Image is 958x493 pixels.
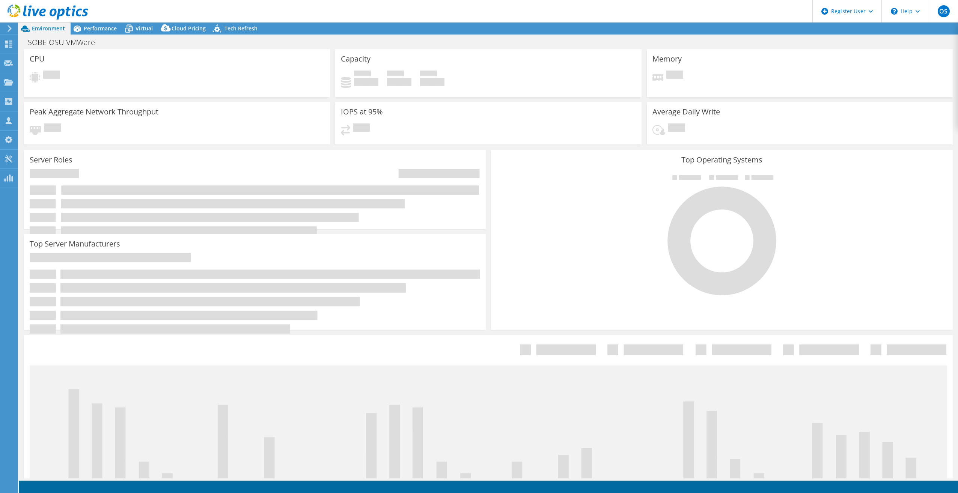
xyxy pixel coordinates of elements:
h3: Memory [652,55,682,63]
span: Performance [84,25,117,32]
h4: 0 GiB [387,78,411,86]
h1: SOBE-OSU-VMWare [24,38,107,47]
span: Tech Refresh [224,25,258,32]
span: Free [387,71,404,78]
span: Total [420,71,437,78]
span: Pending [43,71,60,81]
h3: Top Operating Systems [497,156,947,164]
span: Pending [44,123,61,134]
svg: \n [891,8,898,15]
h4: 0 GiB [354,78,378,86]
h3: IOPS at 95% [341,108,383,116]
span: Virtual [136,25,153,32]
span: Pending [666,71,683,81]
span: Cloud Pricing [172,25,206,32]
h3: Capacity [341,55,371,63]
span: Environment [32,25,65,32]
h3: Top Server Manufacturers [30,240,120,248]
span: Used [354,71,371,78]
h3: Peak Aggregate Network Throughput [30,108,158,116]
span: Pending [668,123,685,134]
h3: CPU [30,55,45,63]
span: Pending [353,123,370,134]
span: OS [938,5,950,17]
h3: Average Daily Write [652,108,720,116]
h3: Server Roles [30,156,72,164]
h4: 0 GiB [420,78,444,86]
